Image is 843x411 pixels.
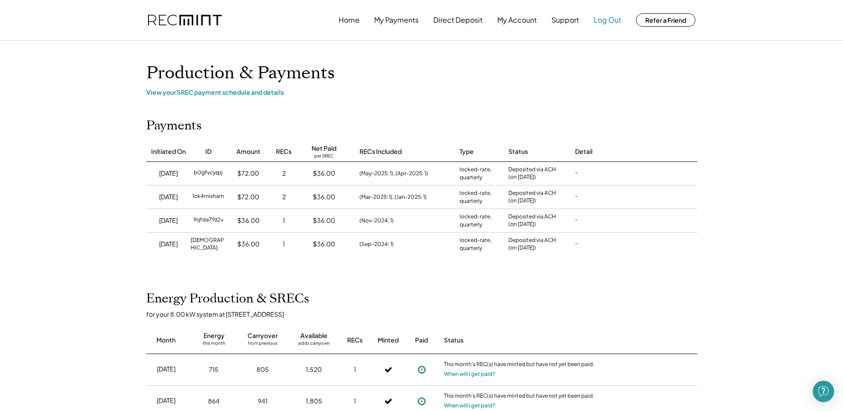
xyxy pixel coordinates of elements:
[237,193,259,201] div: $72.00
[508,147,528,156] div: Status
[636,13,695,27] button: Refer a Friend
[156,336,176,345] div: Month
[508,189,556,205] div: Deposited via ACH (on [DATE])
[282,169,286,178] div: 2
[374,11,419,29] button: My Payments
[208,397,220,406] div: 864
[203,340,225,349] div: this month
[236,147,260,156] div: Amount
[813,381,834,402] div: Open Intercom Messenger
[444,336,595,345] div: Status
[354,397,356,406] div: 1
[360,217,394,225] div: (Nov-2024: 1)
[459,213,499,229] div: locked-rate, quarterly
[237,240,260,249] div: $36.00
[276,147,292,156] div: RECs
[360,193,427,201] div: (Mar-2025: 1), (Jan-2025: 1)
[360,169,428,177] div: (May-2025: 1), (Apr-2025: 1)
[444,370,495,379] button: When will I get paid?
[312,144,336,153] div: Net Paid
[508,166,556,181] div: Deposited via ACH (on [DATE])
[283,240,285,249] div: 1
[415,336,428,345] div: Paid
[459,189,499,205] div: locked-rate, quarterly
[313,216,335,225] div: $36.00
[191,237,226,252] div: [DEMOGRAPHIC_DATA]
[256,365,269,374] div: 805
[159,216,178,225] div: [DATE]
[314,153,334,160] div: per SREC
[551,11,579,29] button: Support
[415,395,428,408] button: Payment approved, but not yet initiated.
[444,401,495,410] button: When will I get paid?
[193,216,224,225] div: 9qfda79z2x
[313,193,335,201] div: $36.00
[159,193,178,201] div: [DATE]
[159,240,178,249] div: [DATE]
[157,365,176,374] div: [DATE]
[459,165,499,181] div: locked-rate, quarterly
[282,193,286,201] div: 2
[204,331,224,340] div: Energy
[157,396,176,405] div: [DATE]
[575,240,578,249] div: -
[444,361,595,370] div: This month's REC(s) have minted but have not yet been paid.
[339,11,360,29] button: Home
[258,397,268,406] div: 941
[192,193,224,201] div: 1ck4misham
[313,240,335,249] div: $36.00
[209,365,219,374] div: 715
[159,169,178,178] div: [DATE]
[298,340,330,349] div: adds carryover
[313,169,335,178] div: $36.00
[146,63,697,84] h1: Production & Payments
[347,336,363,345] div: RECs
[146,310,706,318] div: for your 8.00 kW system at [STREET_ADDRESS]
[146,291,309,306] h2: Energy Production & SRECs
[205,147,212,156] div: ID
[575,216,578,225] div: -
[146,88,697,96] div: View your SREC payment schedule and details
[146,118,202,133] h2: Payments
[575,147,592,156] div: Detail
[378,336,399,345] div: Minted
[459,236,499,252] div: locked-rate, quarterly
[194,169,223,178] div: b0gfvcyzpj
[300,331,328,340] div: Available
[283,216,285,225] div: 1
[575,169,578,178] div: -
[444,392,595,401] div: This month's REC(s) have minted but have not yet been paid.
[306,397,322,406] div: 1,805
[575,193,578,201] div: -
[508,237,556,252] div: Deposited via ACH (on [DATE])
[248,331,278,340] div: Carryover
[148,15,222,26] img: recmint-logotype%403x.png
[237,169,259,178] div: $72.00
[497,11,537,29] button: My Account
[354,365,356,374] div: 1
[248,340,277,349] div: from previous
[594,11,621,29] button: Log Out
[151,147,186,156] div: Initiated On
[237,216,260,225] div: $36.00
[306,365,322,374] div: 1,520
[508,213,556,228] div: Deposited via ACH (on [DATE])
[360,147,402,156] div: RECs Included
[433,11,483,29] button: Direct Deposit
[459,147,474,156] div: Type
[360,240,394,248] div: (Sep-2024: 1)
[415,363,428,376] button: Payment approved, but not yet initiated.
